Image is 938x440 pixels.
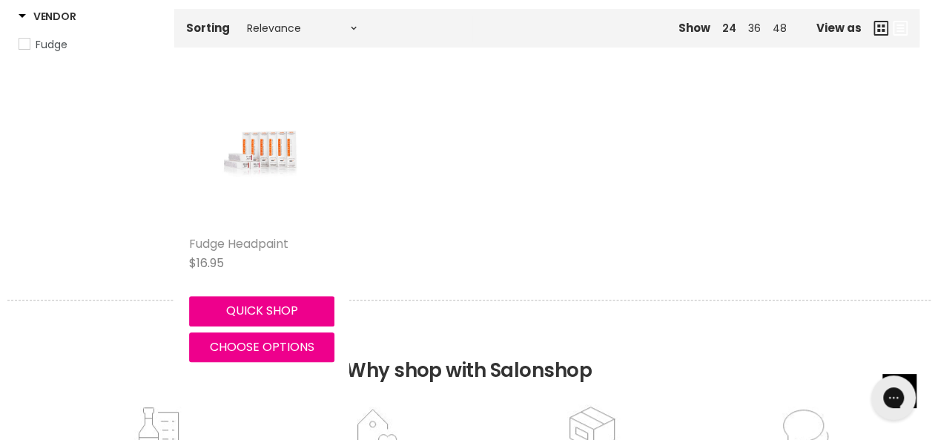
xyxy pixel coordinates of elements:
span: View as [816,22,862,34]
a: Fudge Headpaint [189,235,288,252]
a: 24 [722,21,736,36]
h3: Vendor [19,9,76,24]
span: Show [678,20,710,36]
button: Choose options [189,332,334,362]
a: 36 [748,21,761,36]
iframe: Gorgias live chat messenger [864,370,923,425]
span: Fudge [36,37,67,52]
span: Choose options [210,338,314,355]
button: Quick shop [189,296,334,326]
img: Fudge Headpaint [214,83,311,229]
label: Sorting [186,22,230,34]
a: Fudge Headpaint [189,83,334,229]
a: 48 [773,21,787,36]
span: $16.95 [189,255,224,272]
h2: Why shop with Salonshop [7,300,931,404]
a: Fudge [19,36,156,53]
